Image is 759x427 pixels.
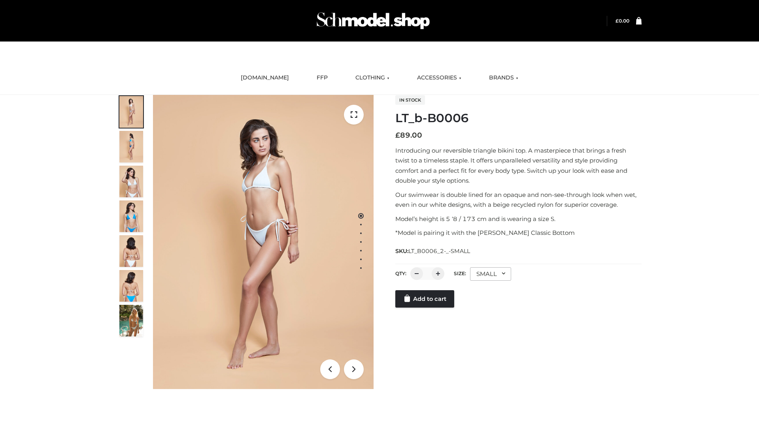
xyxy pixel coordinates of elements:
span: SKU: [395,246,471,256]
img: ArielClassicBikiniTop_CloudNine_AzureSky_OW114ECO_8-scaled.jpg [119,270,143,302]
label: Size: [454,270,466,276]
a: [DOMAIN_NAME] [235,69,295,87]
label: QTY: [395,270,406,276]
p: *Model is pairing it with the [PERSON_NAME] Classic Bottom [395,228,642,238]
img: ArielClassicBikiniTop_CloudNine_AzureSky_OW114ECO_1 [153,95,374,389]
p: Introducing our reversible triangle bikini top. A masterpiece that brings a fresh twist to a time... [395,145,642,186]
img: ArielClassicBikiniTop_CloudNine_AzureSky_OW114ECO_2-scaled.jpg [119,131,143,162]
img: ArielClassicBikiniTop_CloudNine_AzureSky_OW114ECO_7-scaled.jpg [119,235,143,267]
span: LT_B0006_2-_-SMALL [408,248,470,255]
img: Schmodel Admin 964 [314,5,432,36]
img: ArielClassicBikiniTop_CloudNine_AzureSky_OW114ECO_1-scaled.jpg [119,96,143,128]
img: ArielClassicBikiniTop_CloudNine_AzureSky_OW114ECO_4-scaled.jpg [119,200,143,232]
a: £0.00 [616,18,629,24]
span: £ [616,18,619,24]
p: Model’s height is 5 ‘8 / 173 cm and is wearing a size S. [395,214,642,224]
a: FFP [311,69,334,87]
img: ArielClassicBikiniTop_CloudNine_AzureSky_OW114ECO_3-scaled.jpg [119,166,143,197]
span: In stock [395,95,425,105]
span: £ [395,131,400,140]
p: Our swimwear is double lined for an opaque and non-see-through look when wet, even in our white d... [395,190,642,210]
bdi: 89.00 [395,131,422,140]
a: ACCESSORIES [411,69,467,87]
a: CLOTHING [349,69,395,87]
img: Arieltop_CloudNine_AzureSky2.jpg [119,305,143,336]
a: BRANDS [483,69,524,87]
bdi: 0.00 [616,18,629,24]
h1: LT_b-B0006 [395,111,642,125]
div: SMALL [470,267,511,281]
a: Add to cart [395,290,454,308]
